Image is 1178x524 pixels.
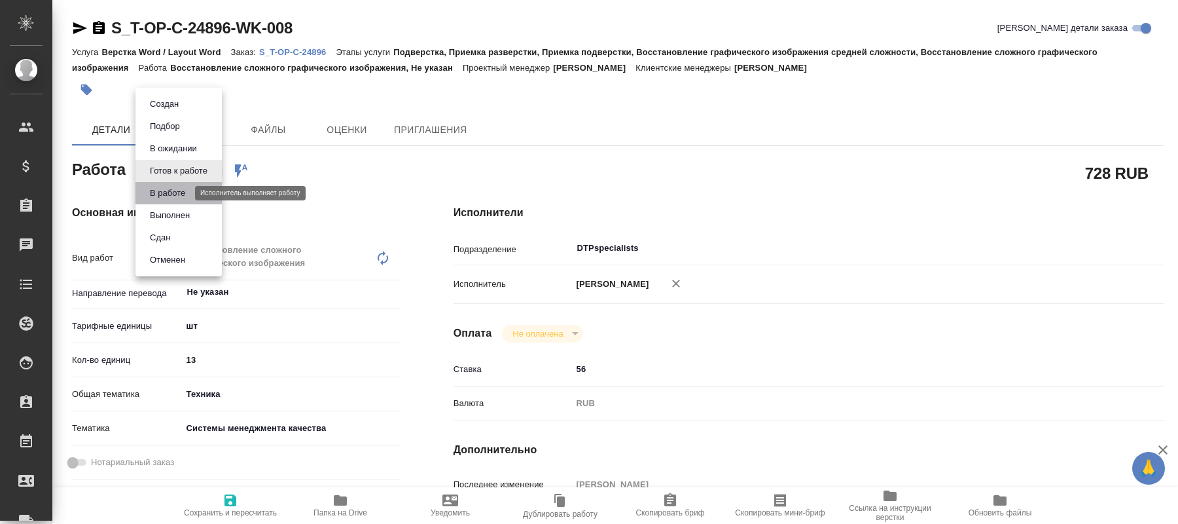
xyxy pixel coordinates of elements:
[146,253,189,267] button: Отменен
[146,208,194,223] button: Выполнен
[146,186,189,200] button: В работе
[146,97,183,111] button: Создан
[146,231,174,245] button: Сдан
[146,164,211,178] button: Готов к работе
[146,141,201,156] button: В ожидании
[146,119,184,134] button: Подбор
